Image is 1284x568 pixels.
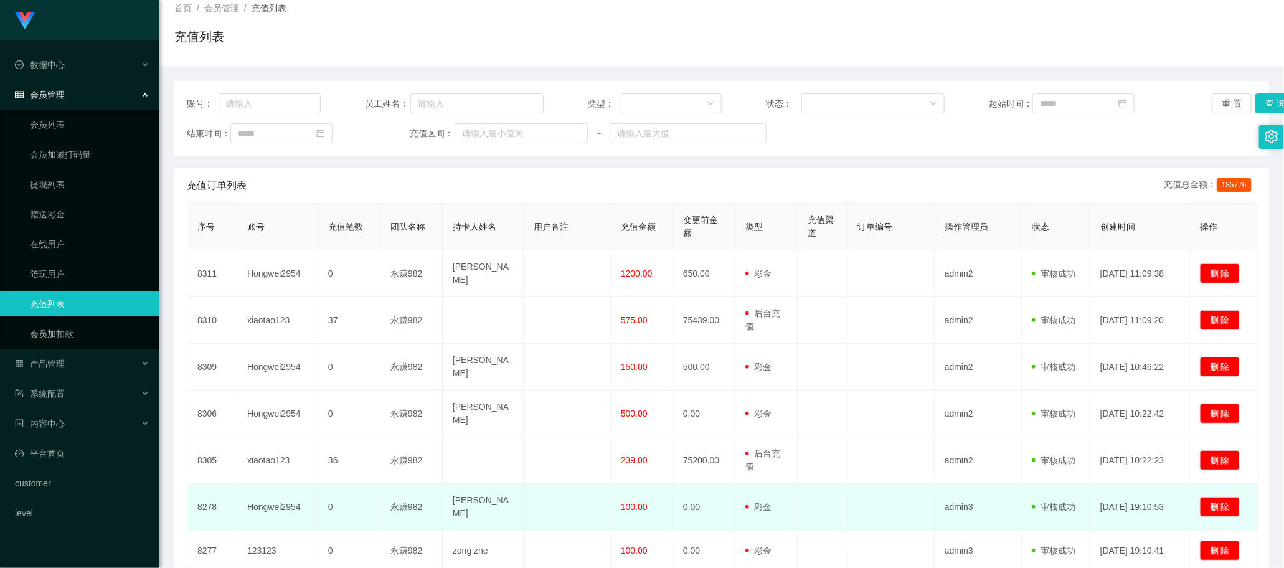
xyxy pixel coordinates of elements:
[1090,484,1190,531] td: [DATE] 19:10:53
[380,484,443,531] td: 永赚982
[237,391,318,437] td: Hongwei2954
[1032,362,1075,372] span: 审核成功
[989,97,1032,110] span: 起始时间：
[1032,455,1075,465] span: 审核成功
[1265,130,1278,143] i: 图标: setting
[316,129,325,138] i: 图标: calendar
[1200,310,1240,330] button: 删 除
[588,97,621,110] span: 类型：
[174,3,192,13] span: 首页
[318,297,380,344] td: 37
[443,250,524,297] td: [PERSON_NAME]
[15,12,35,30] img: logo.9652507e.png
[453,222,496,232] span: 持卡人姓名
[767,97,801,110] span: 状态：
[219,93,321,113] input: 请输入
[237,297,318,344] td: xiaotao123
[707,100,714,108] i: 图标: down
[621,315,648,325] span: 575.00
[1200,404,1240,424] button: 删 除
[30,142,149,167] a: 会员加减打码量
[935,344,1022,391] td: admin2
[621,268,653,278] span: 1200.00
[673,297,735,344] td: 75439.00
[15,419,24,428] i: 图标: profile
[745,222,763,232] span: 类型
[328,222,363,232] span: 充值笔数
[187,178,247,193] span: 充值订单列表
[673,250,735,297] td: 650.00
[380,344,443,391] td: 永赚982
[857,222,892,232] span: 订单编号
[380,250,443,297] td: 永赚982
[187,97,219,110] span: 账号：
[204,3,239,13] span: 会员管理
[1032,268,1075,278] span: 审核成功
[443,484,524,531] td: [PERSON_NAME]
[30,291,149,316] a: 充值列表
[187,344,237,391] td: 8309
[318,437,380,484] td: 36
[745,308,780,331] span: 后台充值
[1090,250,1190,297] td: [DATE] 11:09:38
[30,202,149,227] a: 赠送彩金
[745,409,772,419] span: 彩金
[15,359,65,369] span: 产品管理
[610,123,767,143] input: 请输入最大值
[380,391,443,437] td: 永赚982
[237,484,318,531] td: Hongwei2954
[1032,222,1049,232] span: 状态
[1200,263,1240,283] button: 删 除
[15,90,24,99] i: 图标: table
[1164,178,1257,193] div: 充值总金额：
[318,250,380,297] td: 0
[1100,222,1135,232] span: 创建时间
[745,546,772,556] span: 彩金
[745,362,772,372] span: 彩金
[15,419,65,428] span: 内容中心
[187,437,237,484] td: 8305
[443,344,524,391] td: [PERSON_NAME]
[621,455,648,465] span: 239.00
[930,100,937,108] i: 图标: down
[410,93,544,113] input: 请输入
[621,362,648,372] span: 150.00
[187,250,237,297] td: 8311
[187,127,230,140] span: 结束时间：
[15,389,65,399] span: 系统配置
[1200,497,1240,517] button: 删 除
[15,501,149,526] a: level
[673,437,735,484] td: 75200.00
[30,262,149,286] a: 陪玩用户
[1200,541,1240,561] button: 删 除
[252,3,286,13] span: 充值列表
[935,250,1022,297] td: admin2
[30,232,149,257] a: 在线用户
[1032,315,1075,325] span: 审核成功
[187,484,237,531] td: 8278
[174,27,224,46] h1: 充值列表
[197,3,199,13] span: /
[1032,546,1075,556] span: 审核成功
[15,60,24,69] i: 图标: check-circle-o
[935,484,1022,531] td: admin3
[318,484,380,531] td: 0
[15,60,65,70] span: 数据中心
[318,344,380,391] td: 0
[673,484,735,531] td: 0.00
[15,359,24,368] i: 图标: appstore-o
[318,391,380,437] td: 0
[534,222,569,232] span: 用户备注
[380,437,443,484] td: 永赚982
[455,123,588,143] input: 请输入最小值为
[1032,409,1075,419] span: 审核成功
[1200,357,1240,377] button: 删 除
[30,172,149,197] a: 提现列表
[1090,437,1190,484] td: [DATE] 10:22:23
[1032,502,1075,512] span: 审核成功
[621,502,648,512] span: 100.00
[683,215,718,238] span: 变更前金额
[1118,99,1127,108] i: 图标: calendar
[673,391,735,437] td: 0.00
[187,391,237,437] td: 8306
